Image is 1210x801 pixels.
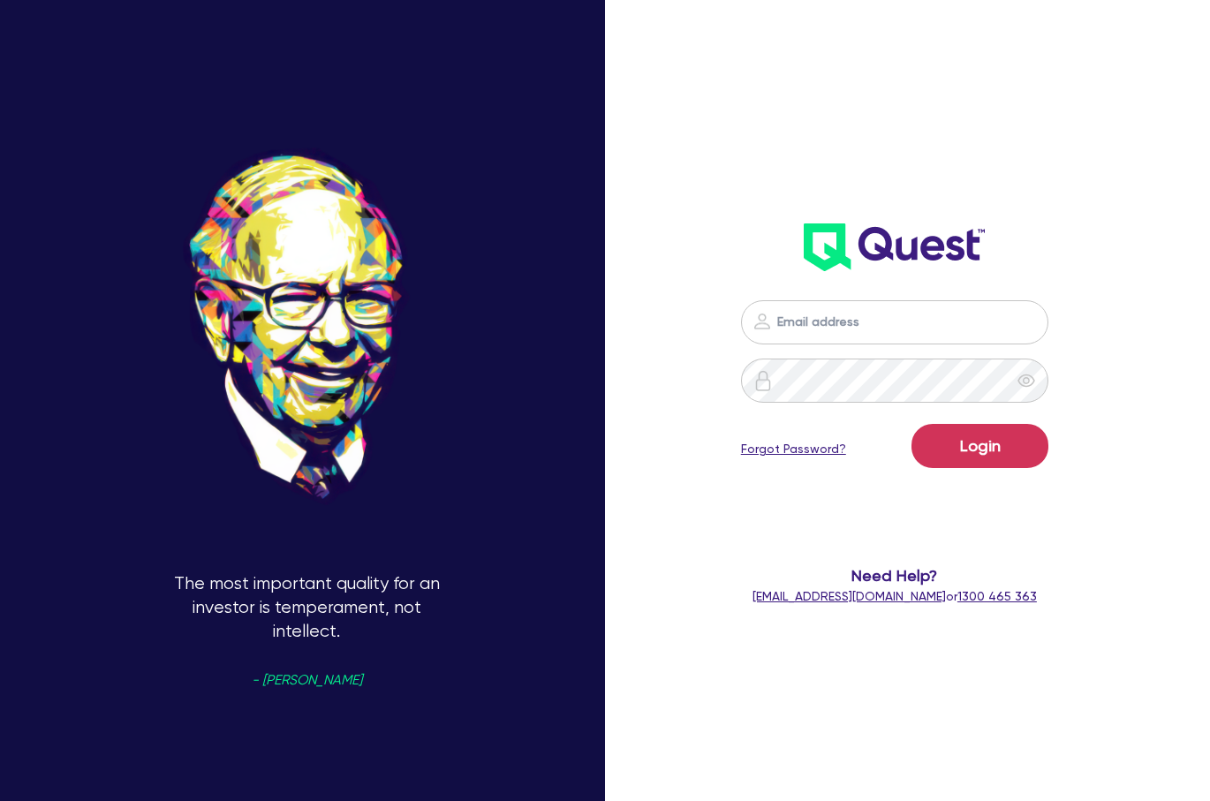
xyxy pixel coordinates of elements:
[804,223,985,271] img: wH2k97JdezQIQAAAABJRU5ErkJggg==
[1017,372,1035,389] span: eye
[752,370,774,391] img: icon-password
[741,300,1048,344] input: Email address
[911,424,1048,468] button: Login
[741,440,846,458] a: Forgot Password?
[252,674,362,687] span: - [PERSON_NAME]
[752,311,773,332] img: icon-password
[957,589,1037,603] tcxspan: Call 1300 465 363 via 3CX
[752,589,946,603] a: [EMAIL_ADDRESS][DOMAIN_NAME]
[741,563,1048,587] span: Need Help?
[752,589,1037,603] span: or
